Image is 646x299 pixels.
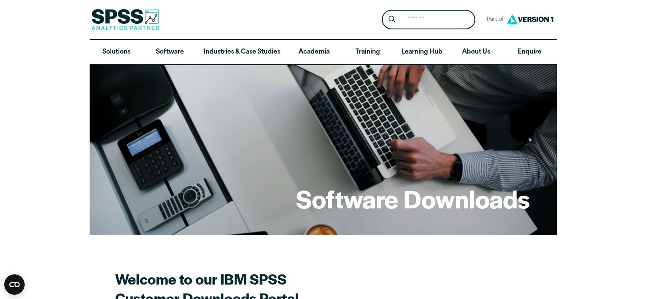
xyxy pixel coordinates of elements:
[482,14,505,26] span: Part of
[341,40,394,65] a: Training
[90,40,143,65] a: Solutions
[91,9,159,30] img: SPSS Analytics Partner
[389,16,395,23] svg: Search magnifying glass icon
[296,182,530,215] h1: Software Downloads
[505,11,556,27] img: Version1 Logo
[395,40,449,65] a: Learning Hub
[382,10,475,30] form: Site Header Search Form
[503,40,556,65] a: Enquire
[4,274,25,295] button: Open CMP widget
[197,40,287,65] a: Industries & Case Studies
[287,40,341,65] a: Academia
[90,40,557,65] nav: Desktop version of site main menu
[449,40,503,65] a: About Us
[143,40,197,65] a: Software
[384,12,400,28] button: Search magnifying glass icon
